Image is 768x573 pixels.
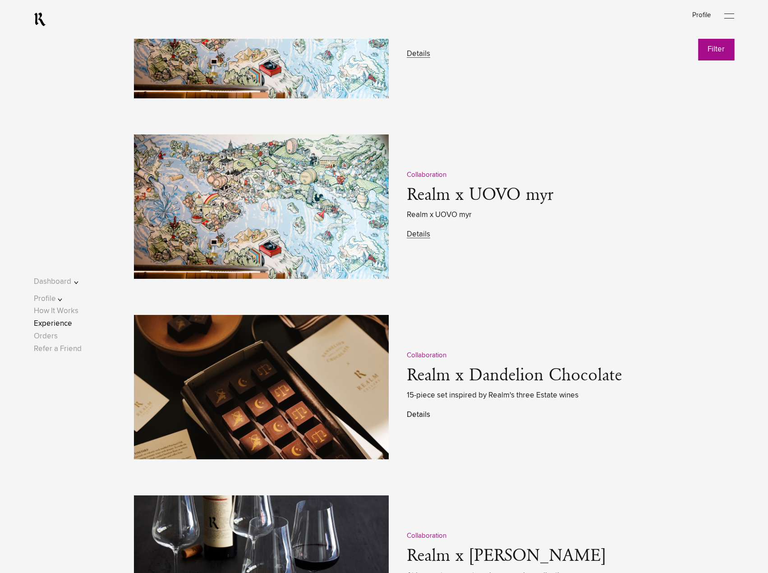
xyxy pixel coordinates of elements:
[698,38,734,60] button: Filter
[692,12,711,18] a: Profile
[34,345,82,353] a: Refer a Friend
[407,547,606,565] a: Realm x [PERSON_NAME]
[134,315,389,459] img: Dandelion-2328x1552-72dpi.jpg
[407,186,553,204] a: Realm x UOVO myr
[34,320,72,328] a: Experience
[34,276,91,288] button: Dashboard
[34,333,58,340] a: Orders
[407,171,446,178] span: Collaboration
[407,352,446,359] span: Collaboration
[134,134,389,279] img: mural-shot-2328x1552-72dpi.jpg
[407,389,737,402] span: 15-piece set inspired by Realm's three Estate wines
[407,50,430,58] a: Details
[407,367,622,385] a: Realm x Dandelion Chocolate
[34,307,78,315] a: How It Works
[407,231,430,238] a: Details
[407,532,446,539] span: Collaboration
[407,411,430,419] a: Details
[407,209,737,221] span: Realm x UOVO myr
[34,12,46,27] a: RealmCellars
[34,293,91,305] button: Profile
